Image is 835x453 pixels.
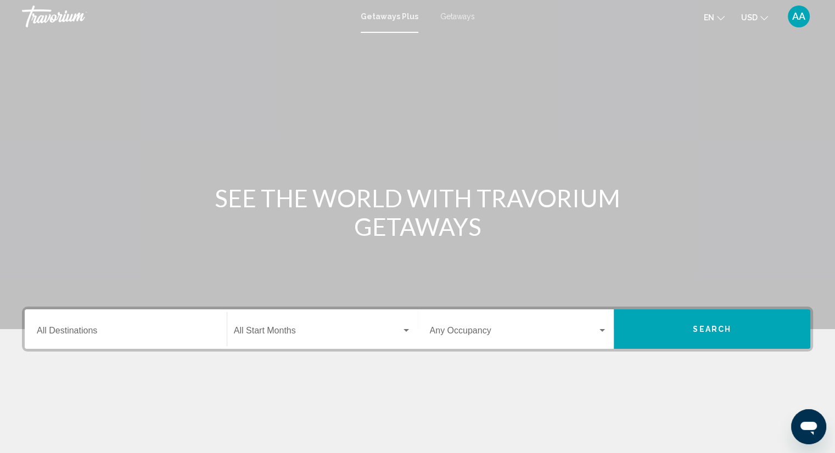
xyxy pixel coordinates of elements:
span: USD [741,13,758,22]
button: Change currency [741,9,768,25]
span: AA [792,11,805,22]
iframe: Кнопка запуска окна обмена сообщениями [791,409,826,444]
button: Change language [704,9,725,25]
a: Travorium [22,5,350,27]
a: Getaways [440,12,475,21]
span: Search [693,325,731,334]
div: Search widget [25,309,810,349]
button: User Menu [784,5,813,28]
h1: SEE THE WORLD WITH TRAVORIUM GETAWAYS [212,184,624,241]
a: Getaways Plus [361,12,418,21]
button: Search [614,309,810,349]
span: en [704,13,714,22]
